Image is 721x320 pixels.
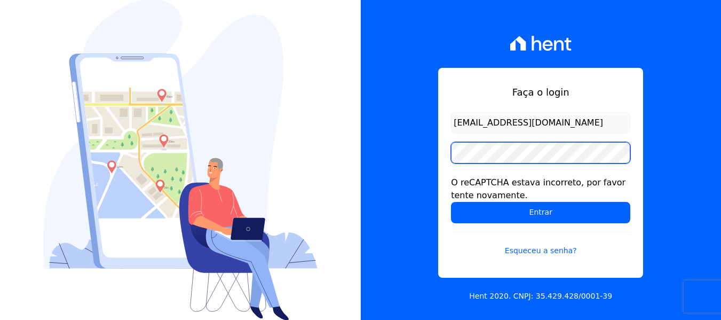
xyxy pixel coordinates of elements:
[451,202,630,223] input: Entrar
[469,291,612,302] p: Hent 2020. CNPJ: 35.429.428/0001-39
[451,112,630,134] input: Email
[451,85,630,99] h1: Faça o login
[451,176,630,202] div: O reCAPTCHA estava incorreto, por favor tente novamente.
[451,232,630,256] a: Esqueceu a senha?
